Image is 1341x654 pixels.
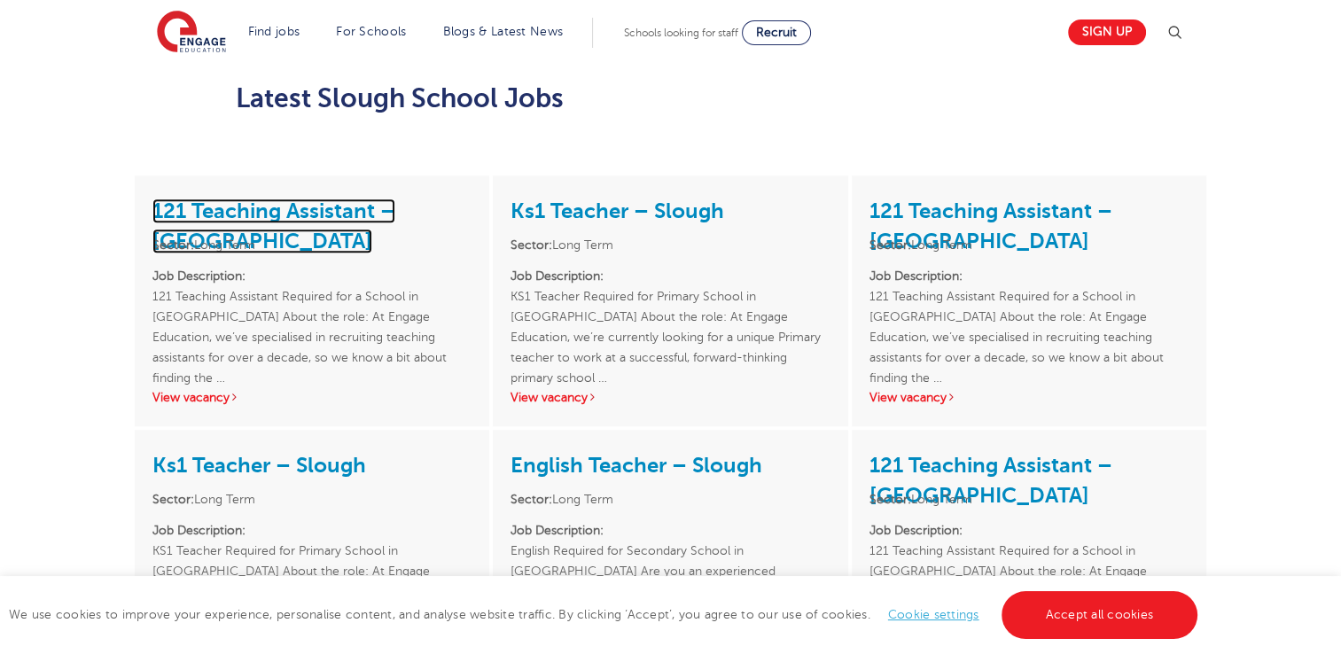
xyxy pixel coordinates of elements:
[869,199,1112,253] a: 121 Teaching Assistant – [GEOGRAPHIC_DATA]
[9,608,1202,621] span: We use cookies to improve your experience, personalise content, and analyse website traffic. By c...
[511,489,830,510] li: Long Term
[152,391,239,404] a: View vacancy
[869,489,1189,510] li: Long Term
[511,520,830,622] p: English Required for Secondary School in [GEOGRAPHIC_DATA] Are you an experienced [DEMOGRAPHIC_DA...
[888,608,979,621] a: Cookie settings
[152,489,472,510] li: Long Term
[869,269,963,283] strong: Job Description:
[152,235,472,255] li: Long Term
[152,199,395,253] a: 121 Teaching Assistant – [GEOGRAPHIC_DATA]
[152,269,246,283] strong: Job Description:
[1002,591,1198,639] a: Accept all cookies
[869,493,911,506] strong: Sector:
[869,266,1189,368] p: 121 Teaching Assistant Required for a School in [GEOGRAPHIC_DATA] About the role: At Engage Educa...
[624,27,738,39] span: Schools looking for staff
[236,83,1105,113] h2: Latest Slough School Jobs
[511,199,724,223] a: Ks1 Teacher – Slough
[511,493,552,506] strong: Sector:
[443,25,564,38] a: Blogs & Latest News
[511,453,762,478] a: English Teacher – Slough
[511,391,597,404] a: View vacancy
[152,493,194,506] strong: Sector:
[869,235,1189,255] li: Long Term
[1068,19,1146,45] a: Sign up
[511,266,830,368] p: KS1 Teacher Required for Primary School in [GEOGRAPHIC_DATA] About the role: At Engage Education,...
[157,11,226,55] img: Engage Education
[152,453,366,478] a: Ks1 Teacher – Slough
[511,524,604,537] strong: Job Description:
[869,524,963,537] strong: Job Description:
[152,238,194,252] strong: Sector:
[869,453,1112,508] a: 121 Teaching Assistant – [GEOGRAPHIC_DATA]
[869,391,956,404] a: View vacancy
[248,25,300,38] a: Find jobs
[511,235,830,255] li: Long Term
[756,26,797,39] span: Recruit
[152,266,472,368] p: 121 Teaching Assistant Required for a School in [GEOGRAPHIC_DATA] About the role: At Engage Educa...
[869,238,911,252] strong: Sector:
[336,25,406,38] a: For Schools
[511,238,552,252] strong: Sector:
[152,520,472,622] p: KS1 Teacher Required for Primary School in [GEOGRAPHIC_DATA] About the role: At Engage Education,...
[869,520,1189,622] p: 121 Teaching Assistant Required for a School in [GEOGRAPHIC_DATA] About the role: At Engage Educa...
[511,269,604,283] strong: Job Description:
[742,20,811,45] a: Recruit
[152,524,246,537] strong: Job Description:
